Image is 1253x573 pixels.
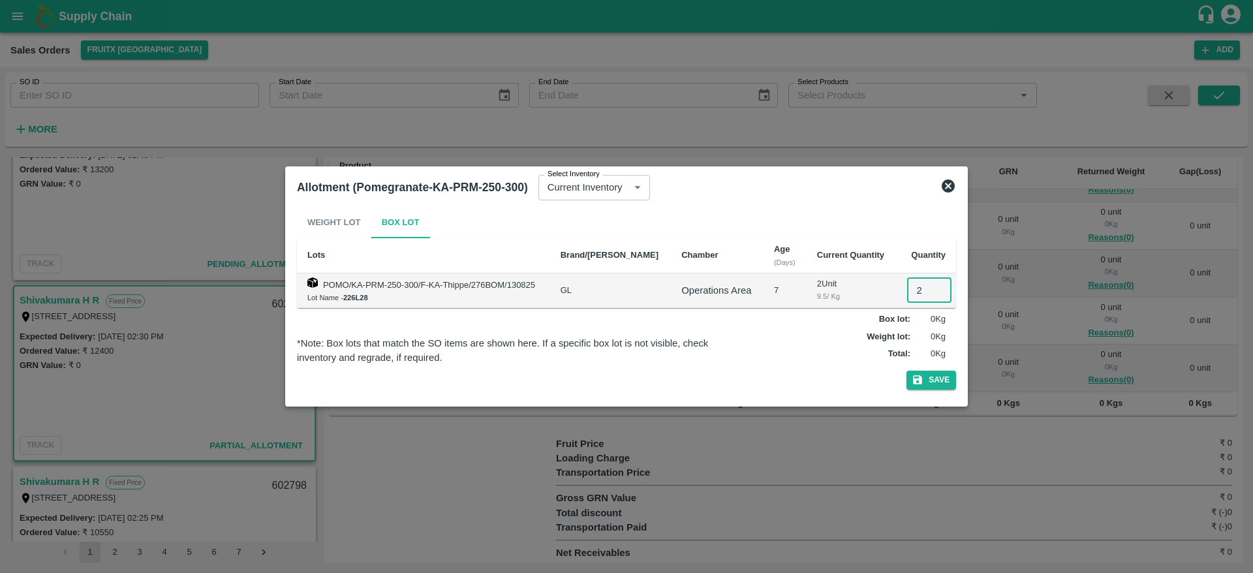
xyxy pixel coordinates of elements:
b: Age [774,244,790,254]
b: Current Quantity [817,250,884,260]
img: box [307,277,318,288]
label: Weight lot : [867,331,910,343]
div: Operations Area [681,283,753,298]
td: 2 Unit [807,273,897,308]
div: (Days) [774,256,796,268]
p: 0 Kg [913,348,946,360]
b: Brand/[PERSON_NAME] [561,250,658,260]
p: 0 Kg [913,313,946,326]
td: 7 [764,273,807,308]
div: *Note: Box lots that match the SO items are shown here. If a specific box lot is not visible, che... [297,336,736,365]
button: Box Lot [371,207,430,238]
b: Chamber [681,250,718,260]
td: GL [550,273,671,308]
b: Quantity [911,250,946,260]
label: Box lot : [879,313,910,326]
button: Save [906,371,956,390]
p: Current Inventory [548,180,623,194]
div: 9.5 / Kg [817,290,886,302]
label: Select Inventory [548,169,600,179]
td: POMO/KA-PRM-250-300/F-KA-Thippe/276BOM/130825 [297,273,550,308]
b: Lots [307,250,325,260]
input: 0 [907,278,951,303]
b: Allotment (Pomegranate-KA-PRM-250-300) [297,181,528,194]
p: 0 Kg [913,331,946,343]
b: 226L28 [343,294,368,302]
div: Lot Name - [307,292,540,303]
label: Total : [888,348,910,360]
